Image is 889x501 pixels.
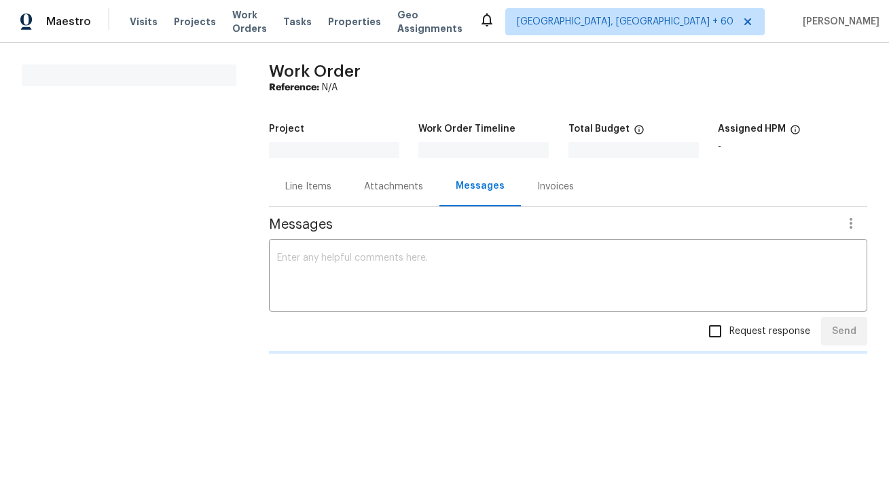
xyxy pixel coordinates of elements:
span: The total cost of line items that have been proposed by Opendoor. This sum includes line items th... [634,124,645,142]
div: N/A [269,81,867,94]
div: Line Items [285,180,331,193]
div: Attachments [364,180,423,193]
span: Projects [174,15,216,29]
span: [PERSON_NAME] [797,15,879,29]
span: [GEOGRAPHIC_DATA], [GEOGRAPHIC_DATA] + 60 [517,15,733,29]
div: Invoices [537,180,574,193]
span: Messages [269,218,835,231]
span: Work Orders [232,8,267,35]
span: Visits [130,15,158,29]
span: Request response [729,324,810,339]
span: Geo Assignments [397,8,462,35]
span: Work Order [269,63,361,79]
span: Properties [328,15,381,29]
div: - [718,142,867,151]
b: Reference: [269,83,319,92]
h5: Work Order Timeline [418,124,515,134]
span: Maestro [46,15,91,29]
h5: Total Budget [568,124,630,134]
span: The hpm assigned to this work order. [790,124,801,142]
span: Tasks [283,17,312,26]
div: Messages [456,179,505,193]
h5: Project [269,124,304,134]
h5: Assigned HPM [718,124,786,134]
